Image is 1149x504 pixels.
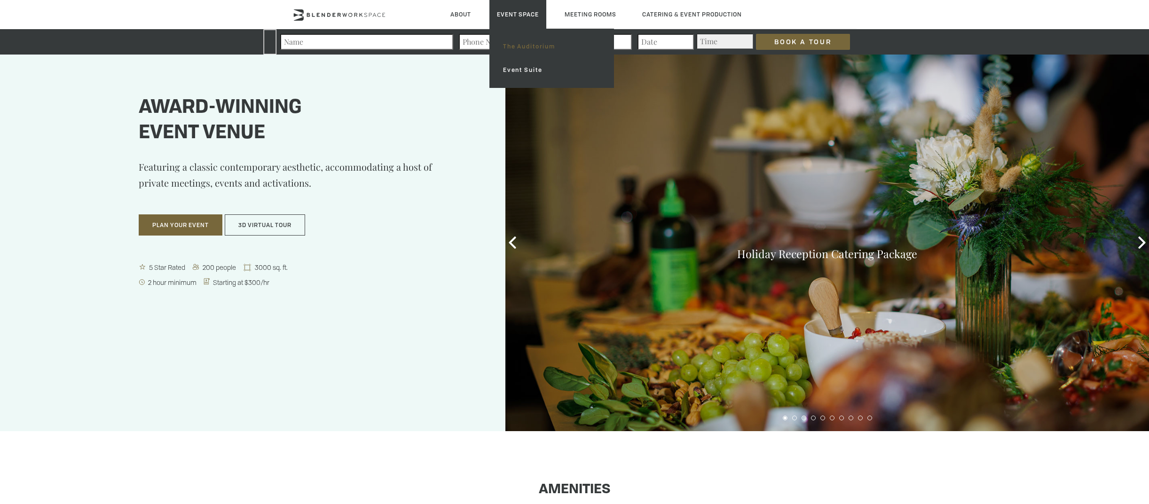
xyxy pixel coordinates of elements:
[147,263,188,272] span: 5 Star Rated
[637,34,694,50] input: Date
[139,95,458,146] h1: Award-winning event venue
[459,34,632,50] input: Phone Number
[139,214,222,236] button: Plan Your Event
[201,263,239,272] span: 200 people
[496,35,608,58] a: The Auditorium
[139,159,458,205] p: Featuring a classic contemporary aesthetic, accommodating a host of private meetings, events and ...
[756,34,850,50] input: Book a Tour
[496,58,608,82] a: Event Suite
[211,278,272,287] span: Starting at $300/hr
[292,482,857,497] h1: Amenities
[280,34,453,50] input: Name
[253,263,291,272] span: 3000 sq. ft.
[225,214,305,236] button: 3D Virtual Tour
[737,246,917,261] a: Holiday Reception Catering Package
[146,278,199,287] span: 2 hour minimum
